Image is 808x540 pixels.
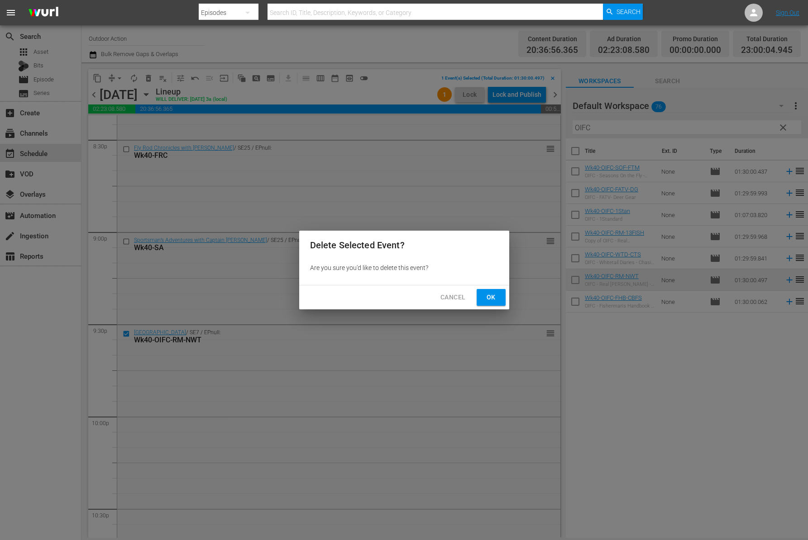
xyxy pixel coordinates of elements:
[433,289,473,306] button: Cancel
[617,4,641,20] span: Search
[5,7,16,18] span: menu
[22,2,65,24] img: ans4CAIJ8jUAAAAAAAAAAAAAAAAAAAAAAAAgQb4GAAAAAAAAAAAAAAAAAAAAAAAAJMjXAAAAAAAAAAAAAAAAAAAAAAAAgAT5G...
[299,260,509,276] div: Are you sure you'd like to delete this event?
[484,292,498,303] span: Ok
[477,289,506,306] button: Ok
[310,238,498,252] h2: Delete Selected Event?
[776,9,799,16] a: Sign Out
[440,292,465,303] span: Cancel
